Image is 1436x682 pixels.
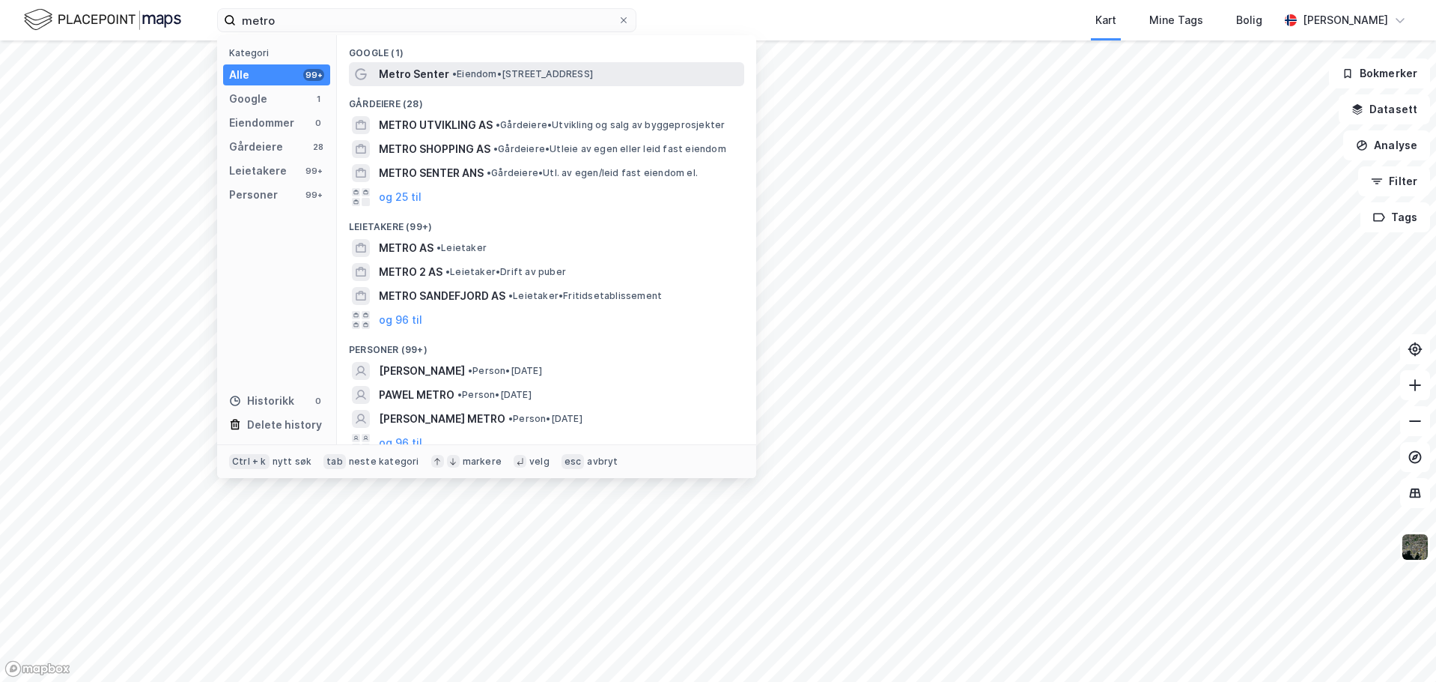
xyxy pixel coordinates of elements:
[463,456,502,468] div: markere
[229,66,249,84] div: Alle
[349,456,419,468] div: neste kategori
[445,266,450,277] span: •
[436,242,441,253] span: •
[337,332,756,359] div: Personer (99+)
[337,35,756,62] div: Google (1)
[303,189,324,201] div: 99+
[493,143,498,154] span: •
[1358,166,1430,196] button: Filter
[1339,94,1430,124] button: Datasett
[468,365,542,377] span: Person • [DATE]
[529,456,550,468] div: velg
[508,290,662,302] span: Leietaker • Fritidsetablissement
[457,389,462,400] span: •
[1329,58,1430,88] button: Bokmerker
[445,266,566,278] span: Leietaker • Drift av puber
[229,392,294,410] div: Historikk
[508,290,513,301] span: •
[303,165,324,177] div: 99+
[229,454,270,469] div: Ctrl + k
[379,164,484,182] span: METRO SENTER ANS
[379,116,493,134] span: METRO UTVIKLING AS
[468,365,472,376] span: •
[273,456,312,468] div: nytt søk
[236,9,618,31] input: Søk på adresse, matrikkel, gårdeiere, leietakere eller personer
[487,167,698,179] span: Gårdeiere • Utl. av egen/leid fast eiendom el.
[1149,11,1203,29] div: Mine Tags
[1343,130,1430,160] button: Analyse
[303,69,324,81] div: 99+
[1095,11,1116,29] div: Kart
[312,395,324,407] div: 0
[229,162,287,180] div: Leietakere
[379,311,422,329] button: og 96 til
[452,68,593,80] span: Eiendom • [STREET_ADDRESS]
[229,186,278,204] div: Personer
[312,117,324,129] div: 0
[487,167,491,178] span: •
[229,47,330,58] div: Kategori
[379,239,433,257] span: METRO AS
[4,660,70,678] a: Mapbox homepage
[379,263,442,281] span: METRO 2 AS
[496,119,500,130] span: •
[587,456,618,468] div: avbryt
[379,434,422,452] button: og 96 til
[493,143,726,155] span: Gårdeiere • Utleie av egen eller leid fast eiendom
[457,389,532,401] span: Person • [DATE]
[452,68,457,79] span: •
[496,119,725,131] span: Gårdeiere • Utvikling og salg av byggeprosjekter
[379,188,422,206] button: og 25 til
[508,413,582,425] span: Person • [DATE]
[24,7,181,33] img: logo.f888ab2527a4732fd821a326f86c7f29.svg
[379,386,454,404] span: PAWEL METRO
[1360,202,1430,232] button: Tags
[1361,610,1436,682] iframe: Chat Widget
[379,362,465,380] span: [PERSON_NAME]
[229,114,294,132] div: Eiendommer
[562,454,585,469] div: esc
[312,141,324,153] div: 28
[247,416,322,434] div: Delete history
[229,138,283,156] div: Gårdeiere
[229,90,267,108] div: Google
[312,93,324,105] div: 1
[436,242,487,254] span: Leietaker
[323,454,346,469] div: tab
[508,413,513,424] span: •
[379,65,449,83] span: Metro Senter
[1303,11,1388,29] div: [PERSON_NAME]
[1401,533,1429,561] img: 9k=
[379,410,505,428] span: [PERSON_NAME] METRO
[379,140,490,158] span: METRO SHOPPING AS
[337,86,756,113] div: Gårdeiere (28)
[379,287,505,305] span: METRO SANDEFJORD AS
[337,209,756,236] div: Leietakere (99+)
[1236,11,1262,29] div: Bolig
